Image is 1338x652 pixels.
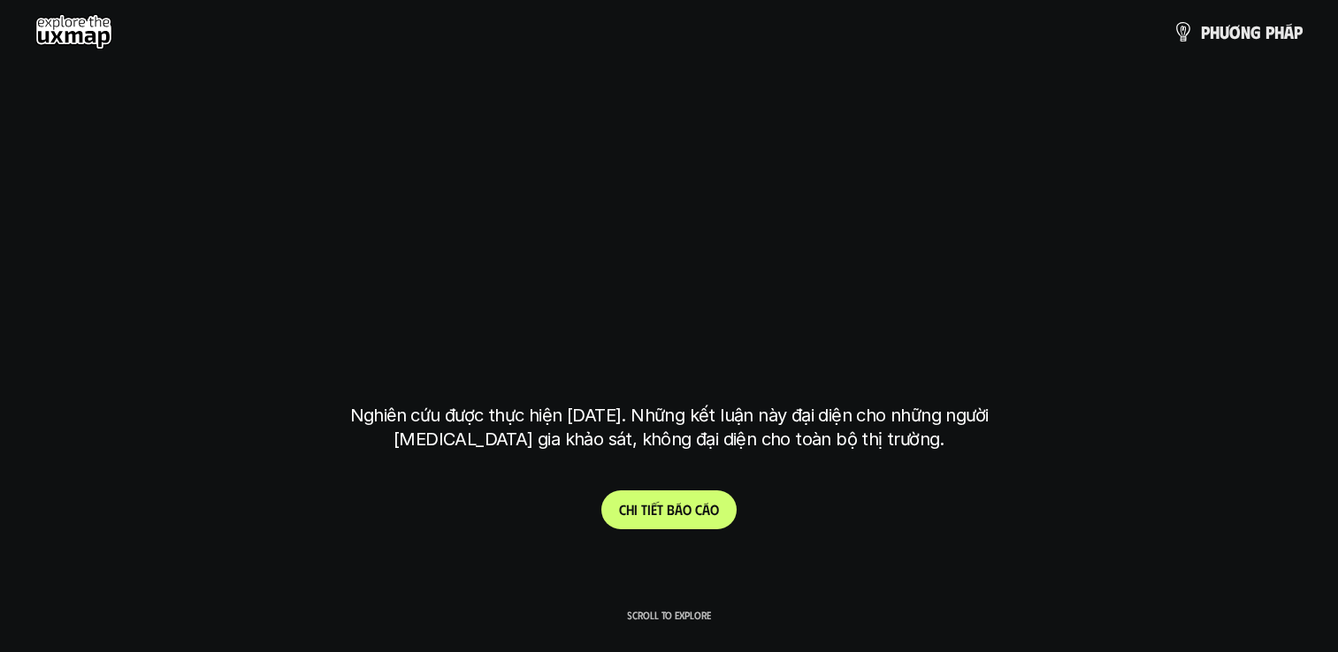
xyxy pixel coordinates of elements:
[619,501,626,518] span: C
[626,501,634,518] span: h
[710,501,719,518] span: o
[608,113,743,133] h6: Kết quả nghiên cứu
[641,501,647,518] span: t
[683,501,692,518] span: o
[1229,22,1241,42] span: ơ
[647,501,651,518] span: i
[695,501,702,518] span: c
[354,291,984,365] h1: tại [GEOGRAPHIC_DATA]
[1284,22,1294,42] span: á
[1250,22,1261,42] span: g
[627,609,711,621] p: Scroll to explore
[702,501,710,518] span: á
[657,501,663,518] span: t
[347,151,992,225] h1: phạm vi công việc của
[1210,22,1219,42] span: h
[634,501,638,518] span: i
[1241,22,1250,42] span: n
[1201,22,1210,42] span: p
[1173,14,1303,49] a: phươngpháp
[675,501,683,518] span: á
[667,501,675,518] span: b
[601,490,737,529] a: Chitiếtbáocáo
[1294,22,1303,42] span: p
[338,404,1001,451] p: Nghiên cứu được thực hiện [DATE]. Những kết luận này đại diện cho những người [MEDICAL_DATA] gia ...
[1219,22,1229,42] span: ư
[651,501,657,518] span: ế
[1274,22,1284,42] span: h
[1265,22,1274,42] span: p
